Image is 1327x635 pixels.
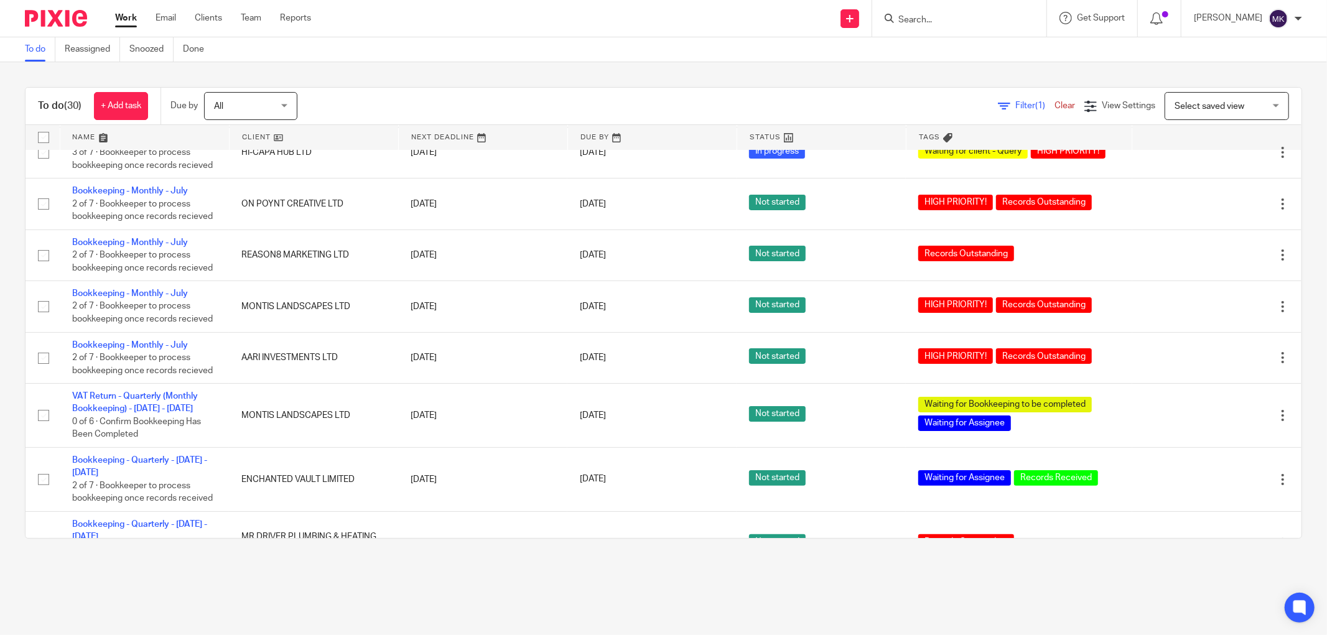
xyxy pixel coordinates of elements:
span: [DATE] [580,353,606,362]
td: [DATE] [398,127,567,178]
p: [PERSON_NAME] [1194,12,1262,24]
a: Clients [195,12,222,24]
span: All [214,102,223,111]
a: Clear [1055,101,1075,110]
span: 0 of 6 · Confirm Bookkeeping Has Been Completed [72,417,201,439]
td: MR DRIVER PLUMBING & HEATING LIMITED [229,511,398,575]
span: HIGH PRIORITY! [918,348,993,364]
a: Reassigned [65,37,120,62]
span: View Settings [1102,101,1155,110]
span: Filter [1015,101,1055,110]
p: Due by [170,100,198,112]
td: MONTIS LANDSCAPES LTD [229,281,398,332]
a: Bookkeeping - Quarterly - [DATE] - [DATE] [72,520,207,541]
a: Snoozed [129,37,174,62]
span: 2 of 7 · Bookkeeper to process bookkeeping once records recieved [72,251,213,272]
span: [DATE] [580,200,606,208]
td: [DATE] [398,447,567,511]
span: [DATE] [580,411,606,420]
span: Get Support [1077,14,1125,22]
span: 2 of 7 · Bookkeeper to process bookkeeping once records recieved [72,353,213,375]
span: Records Outstanding [996,297,1092,313]
span: Waiting for Bookkeeping to be completed [918,397,1092,412]
span: Records Received [1014,470,1098,486]
td: MONTIS LANDSCAPES LTD [229,384,398,448]
a: Work [115,12,137,24]
a: + Add task [94,92,148,120]
input: Search [897,15,1009,26]
a: Bookkeeping - Monthly - July [72,341,188,350]
a: Done [183,37,213,62]
span: [DATE] [580,302,606,311]
span: Waiting for client - Query [918,143,1028,159]
h1: To do [38,100,81,113]
a: To do [25,37,55,62]
td: HI-CAPA HUB LTD [229,127,398,178]
span: 2 of 7 · Bookkeeper to process bookkeeping once records recieved [72,200,213,221]
img: Pixie [25,10,87,27]
a: VAT Return - Quarterly (Monthly Bookkeeping) - [DATE] - [DATE] [72,392,198,413]
span: Waiting for Assignee [918,415,1011,431]
span: 3 of 7 · Bookkeeper to process bookkeeping once records recieved [72,148,213,170]
span: Not started [749,534,806,550]
a: Bookkeeping - Monthly - July [72,187,188,195]
span: Not started [749,246,806,261]
span: HIGH PRIORITY! [918,297,993,313]
td: [DATE] [398,384,567,448]
td: [DATE] [398,229,567,280]
span: Records Outstanding [996,195,1092,210]
span: HIGH PRIORITY! [1031,143,1106,159]
span: Not started [749,406,806,422]
a: Bookkeeping - Monthly - July [72,289,188,298]
span: Not started [749,297,806,313]
span: (1) [1035,101,1045,110]
img: svg%3E [1269,9,1288,29]
a: Reports [280,12,311,24]
span: 2 of 7 · Bookkeeper to process bookkeeping once records recieved [72,302,213,324]
span: [DATE] [580,251,606,259]
span: Tags [919,134,940,141]
td: [DATE] [398,511,567,575]
td: AARI INVESTMENTS LTD [229,332,398,383]
span: Records Outstanding [918,534,1014,550]
span: [DATE] [580,148,606,157]
a: Email [156,12,176,24]
span: Not started [749,470,806,486]
a: Bookkeeping - Monthly - July [72,238,188,247]
span: [DATE] [580,475,606,484]
a: Team [241,12,261,24]
td: REASON8 MARKETING LTD [229,229,398,280]
span: Not started [749,195,806,210]
td: ON POYNT CREATIVE LTD [229,178,398,229]
td: [DATE] [398,281,567,332]
span: Waiting for Assignee [918,470,1011,486]
span: HIGH PRIORITY! [918,195,993,210]
span: In progress [749,143,805,159]
td: [DATE] [398,332,567,383]
span: Select saved view [1175,102,1244,111]
td: ENCHANTED VAULT LIMITED [229,447,398,511]
span: 2 of 7 · Bookkeeper to process bookkeeping once records received [72,481,213,503]
span: Not started [749,348,806,364]
a: Bookkeeping - Quarterly - [DATE] - [DATE] [72,456,207,477]
span: (30) [64,101,81,111]
td: [DATE] [398,178,567,229]
span: Records Outstanding [996,348,1092,364]
span: Records Outstanding [918,246,1014,261]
